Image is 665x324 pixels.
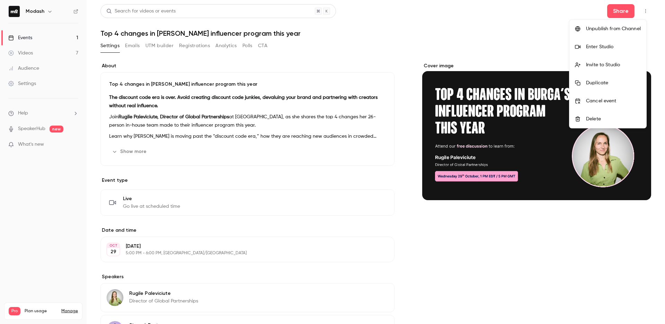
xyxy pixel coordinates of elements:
[586,25,641,32] div: Unpublish from Channel
[586,43,641,50] div: Enter Studio
[586,61,641,68] div: Invite to Studio
[586,97,641,104] div: Cancel event
[586,79,641,86] div: Duplicate
[586,116,641,122] div: Delete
